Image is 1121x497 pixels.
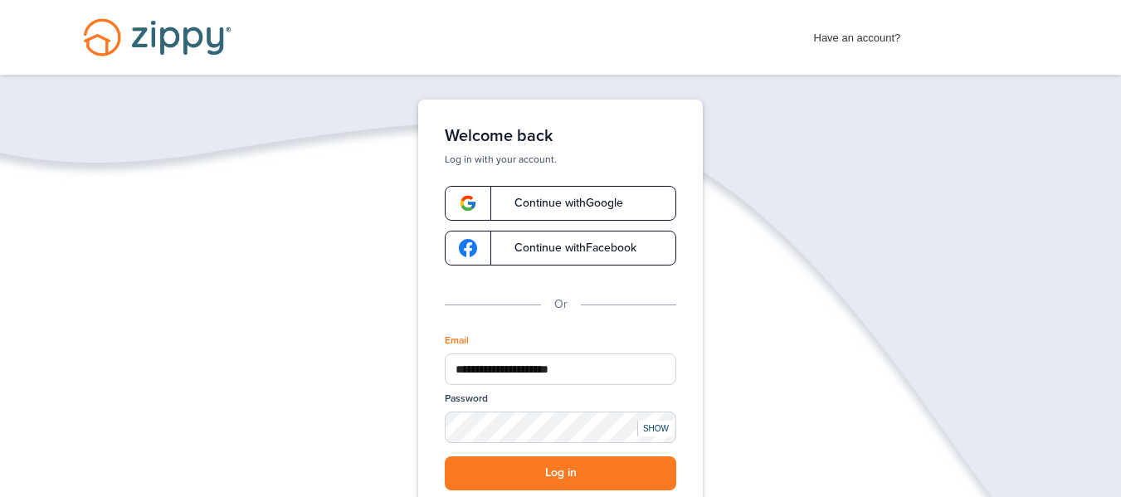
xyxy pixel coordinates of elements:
div: SHOW [637,421,674,436]
a: google-logoContinue withFacebook [445,231,676,266]
label: Email [445,334,469,348]
a: google-logoContinue withGoogle [445,186,676,221]
span: Continue with Google [498,197,623,209]
span: Have an account? [814,21,901,47]
button: Log in [445,456,676,490]
img: google-logo [459,194,477,212]
label: Password [445,392,488,406]
img: google-logo [459,239,477,257]
p: Or [554,295,568,314]
span: Continue with Facebook [498,242,636,254]
p: Log in with your account. [445,153,676,166]
h1: Welcome back [445,126,676,146]
input: Email [445,353,676,385]
input: Password [445,412,676,443]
